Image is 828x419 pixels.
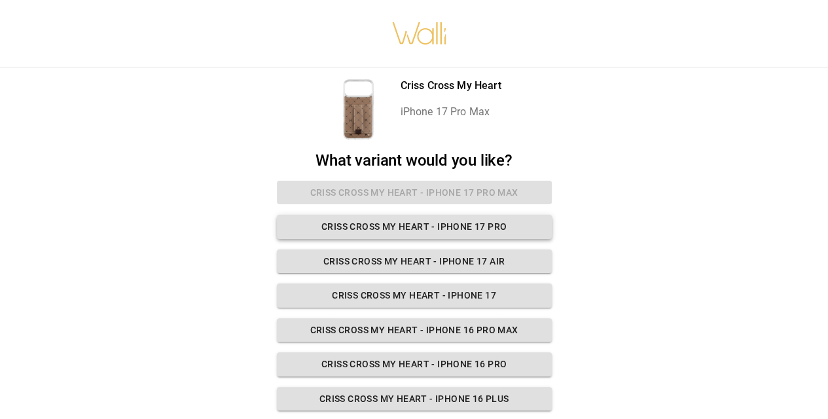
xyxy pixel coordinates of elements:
button: Criss Cross My Heart - iPhone 16 Pro Max [277,318,552,342]
button: Criss Cross My Heart - iPhone 17 [277,283,552,308]
p: iPhone 17 Pro Max [400,104,501,120]
h2: What variant would you like? [277,151,552,170]
button: Criss Cross My Heart - iPhone 16 Plus [277,387,552,411]
p: Criss Cross My Heart [400,78,501,94]
button: Criss Cross My Heart - iPhone 16 Pro [277,352,552,376]
button: Criss Cross My Heart - iPhone 17 Air [277,249,552,274]
img: walli-inc.myshopify.com [391,5,448,62]
button: Criss Cross My Heart - iPhone 17 Pro [277,215,552,239]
